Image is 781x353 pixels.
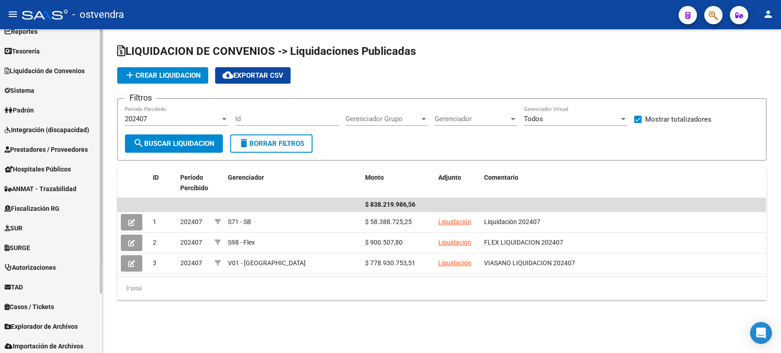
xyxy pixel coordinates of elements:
span: Comentario [484,174,518,181]
span: TAD [5,282,23,292]
div: 3 total [117,277,766,300]
span: Prestadores / Proveedores [5,144,88,155]
span: Mostrar totalizadores [645,114,711,125]
span: 2 [153,239,156,246]
datatable-header-cell: Gerenciador [224,168,361,208]
span: FLEX LIQUIDACION 202407 [484,239,563,246]
span: LIQUIDACION DE CONVENIOS -> Liquidaciones Publicadas [117,45,416,58]
span: Exportar CSV [222,71,283,80]
datatable-header-cell: Comentario [480,168,766,208]
span: 3 [153,259,156,267]
datatable-header-cell: ID [149,168,177,208]
span: Reportes [5,27,38,37]
span: Padrón [5,105,34,115]
mat-icon: search [133,138,144,149]
datatable-header-cell: Monto [361,168,435,208]
span: Fiscalización RG [5,203,59,214]
span: 202407 [180,239,202,246]
span: 202407 [125,115,147,123]
span: Gerenciador Grupo [345,115,420,123]
mat-icon: add [124,70,135,80]
div: $ 900.507,80 [365,237,431,248]
a: Liquidación [438,239,471,246]
span: Crear Liquidacion [124,71,201,80]
span: Tesorería [5,46,40,56]
span: Sistema [5,86,34,96]
span: Borrar Filtros [238,139,304,148]
mat-icon: cloud_download [222,70,233,80]
mat-icon: delete [238,138,249,149]
span: S71 - SB [228,218,251,225]
span: 202407 [180,218,202,225]
button: Exportar CSV [215,67,291,84]
span: 1 [153,218,156,225]
span: Período Percibido [180,174,208,192]
span: VIASANO LIQUIDACION 202407 [484,259,575,267]
span: Liquidación de Convenios [5,66,85,76]
span: ID [153,174,159,181]
span: Casos / Tickets [5,302,54,312]
span: Integración (discapacidad) [5,125,89,135]
span: - ostvendra [72,5,124,25]
div: $ 778.930.753,51 [365,258,431,268]
span: Liquidación 202407 [484,218,540,225]
mat-icon: person [763,9,774,20]
mat-icon: menu [7,9,18,20]
a: Liquidación [438,259,471,267]
span: Gerenciador [435,115,509,123]
span: Buscar Liquidacion [133,139,215,148]
span: Explorador de Archivos [5,321,78,332]
button: Crear Liquidacion [117,67,208,84]
span: V01 - [GEOGRAPHIC_DATA] [228,259,306,267]
div: Open Intercom Messenger [750,322,772,344]
datatable-header-cell: Período Percibido [177,168,211,208]
span: SUR [5,223,22,233]
h3: Filtros [125,91,156,104]
span: Hospitales Públicos [5,164,71,174]
datatable-header-cell: Adjunto [435,168,480,208]
button: Buscar Liquidacion [125,134,223,153]
span: ANMAT - Trazabilidad [5,184,76,194]
span: Todos [524,115,543,123]
span: 202407 [180,259,202,267]
a: Liquidación [438,218,471,225]
button: Borrar Filtros [230,134,312,153]
span: $ 838.219.986,56 [365,201,415,208]
div: $ 58.388.725,25 [365,217,431,227]
span: SURGE [5,243,30,253]
span: Monto [365,174,384,181]
span: S98 - Flex [228,239,255,246]
span: Adjunto [438,174,461,181]
span: Autorizaciones [5,262,56,273]
span: Importación de Archivos [5,341,83,351]
span: Gerenciador [228,174,264,181]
